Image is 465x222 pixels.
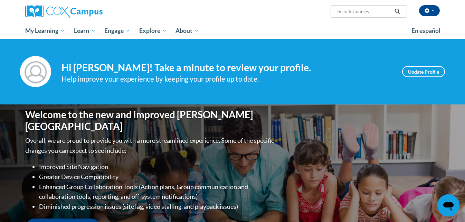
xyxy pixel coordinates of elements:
[104,27,130,35] span: Engage
[39,182,276,202] li: Enhanced Group Collaboration Tools (Action plans, Group communication and collaboration tools, re...
[392,7,402,16] button: Search
[15,23,450,39] div: Main menu
[25,5,103,18] img: Cox Campus
[25,136,276,156] p: Overall, we are proud to provide you with a more streamlined experience. Some of the specific cha...
[407,24,445,38] a: En español
[61,73,392,85] div: Help improve your experience by keeping your profile up to date.
[39,202,276,212] li: Diminished progression issues (site lag, video stalling, and playback issues)
[25,109,276,132] h1: Welcome to the new and improved [PERSON_NAME][GEOGRAPHIC_DATA]
[21,23,69,39] a: My Learning
[39,172,276,182] li: Greater Device Compatibility
[20,56,51,87] img: Profile Image
[411,27,440,34] span: En español
[337,7,392,16] input: Search Courses
[135,23,171,39] a: Explore
[419,5,440,16] button: Account Settings
[69,23,100,39] a: Learn
[61,62,392,74] h4: Hi [PERSON_NAME]! Take a minute to review your profile.
[139,27,167,35] span: Explore
[25,27,65,35] span: My Learning
[74,27,96,35] span: Learn
[402,66,445,77] a: Update Profile
[437,194,459,216] iframe: Button to launch messaging window
[171,23,204,39] a: About
[39,162,276,172] li: Improved Site Navigation
[100,23,135,39] a: Engage
[175,27,199,35] span: About
[25,5,156,18] a: Cox Campus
